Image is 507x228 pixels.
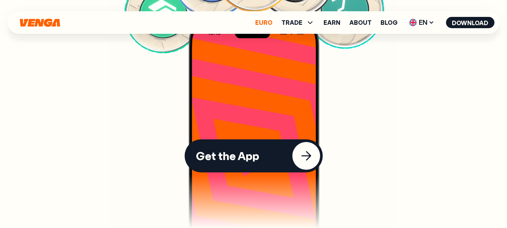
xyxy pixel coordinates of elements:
[349,20,372,26] a: About
[406,17,437,29] span: EN
[255,20,272,26] a: Euro
[196,150,259,162] div: Get the App
[381,20,397,26] a: Blog
[19,18,61,27] svg: Home
[446,17,494,28] button: Download
[323,20,340,26] a: Earn
[185,139,323,172] button: Get the App
[281,20,302,26] span: TRADE
[409,19,417,26] img: flag-uk
[281,18,314,27] span: TRADE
